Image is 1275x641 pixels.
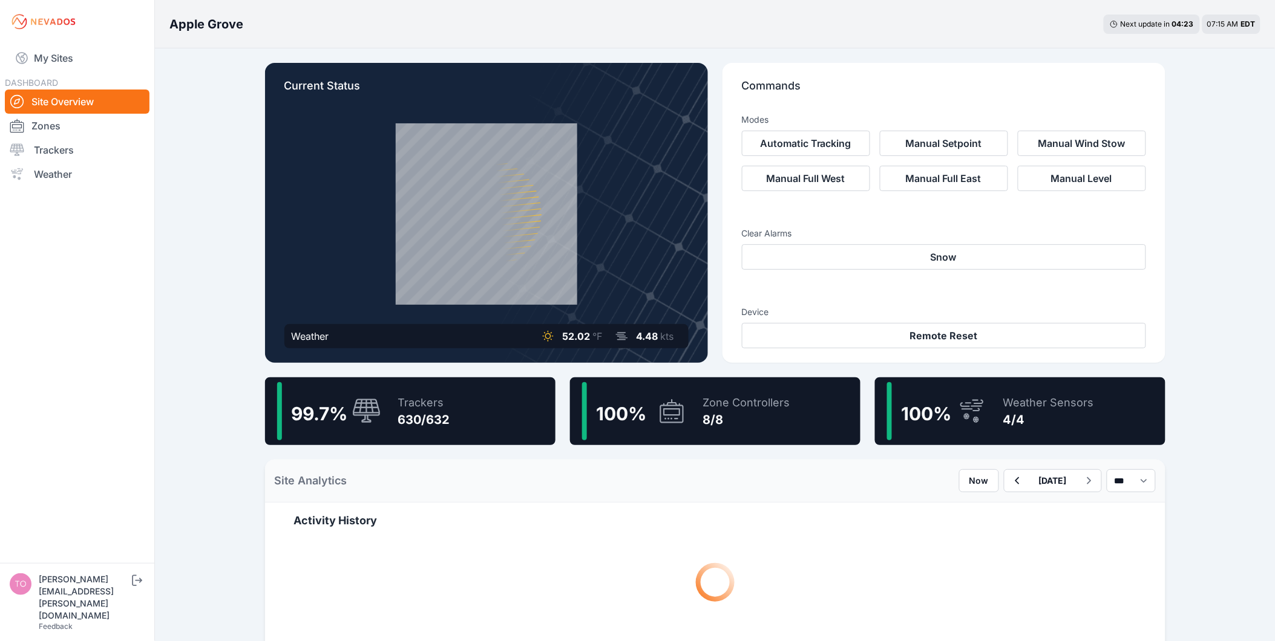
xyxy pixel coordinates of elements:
[1003,394,1094,411] div: Weather Sensors
[1207,19,1239,28] span: 07:15 AM
[742,323,1146,348] button: Remote Reset
[703,394,790,411] div: Zone Controllers
[742,227,1146,239] h3: Clear Alarms
[597,403,647,425] span: 100 %
[1003,411,1094,428] div: 4/4
[10,12,77,31] img: Nevados
[5,89,149,114] a: Site Overview
[742,244,1146,270] button: Snow
[563,330,591,342] span: 52.02
[10,573,31,595] img: tomasz.barcz@energix-group.com
[1018,131,1146,156] button: Manual Wind Stow
[593,330,603,342] span: °F
[169,8,243,40] nav: Breadcrumb
[742,131,870,156] button: Automatic Tracking
[661,330,674,342] span: kts
[742,114,769,126] h3: Modes
[703,411,790,428] div: 8/8
[1029,470,1077,492] button: [DATE]
[398,394,450,411] div: Trackers
[292,403,348,425] span: 99.7 %
[880,166,1008,191] button: Manual Full East
[875,377,1165,445] a: 100%Weather Sensors4/4
[5,44,149,73] a: My Sites
[880,131,1008,156] button: Manual Setpoint
[570,377,860,445] a: 100%Zone Controllers8/8
[1241,19,1256,28] span: EDT
[1121,19,1170,28] span: Next update in
[275,472,347,489] h2: Site Analytics
[5,114,149,138] a: Zones
[39,573,129,622] div: [PERSON_NAME][EMAIL_ADDRESS][PERSON_NAME][DOMAIN_NAME]
[265,377,556,445] a: 99.7%Trackers630/632
[742,77,1146,104] p: Commands
[169,16,243,33] h3: Apple Grove
[5,138,149,162] a: Trackers
[39,622,73,631] a: Feedback
[902,403,952,425] span: 100 %
[1172,19,1194,29] div: 04 : 23
[292,329,329,343] div: Weather
[294,512,1136,529] h2: Activity History
[959,469,999,492] button: Now
[1018,166,1146,191] button: Manual Level
[5,162,149,186] a: Weather
[742,166,870,191] button: Manual Full West
[742,306,1146,318] h3: Device
[284,77,689,104] p: Current Status
[637,330,658,342] span: 4.48
[398,411,450,428] div: 630/632
[5,77,58,88] span: DASHBOARD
